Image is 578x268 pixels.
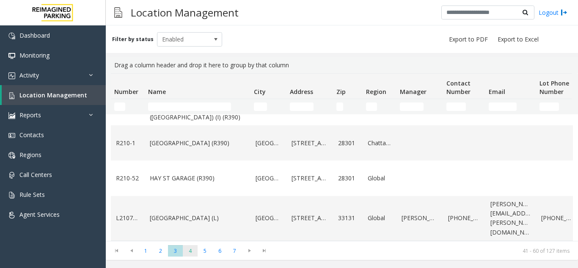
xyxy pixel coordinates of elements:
[8,152,15,159] img: 'icon'
[150,213,245,223] a: [GEOGRAPHIC_DATA] (L)
[338,213,358,223] a: 33131
[539,102,559,111] input: Lot Phone Number Filter
[116,213,140,223] a: L21077700
[257,245,272,257] span: Go to the last page
[256,213,281,223] a: [GEOGRAPHIC_DATA]
[116,138,140,148] a: R210-1
[114,102,125,111] input: Number Filter
[254,102,267,111] input: City Filter
[485,99,536,114] td: Email Filter
[256,138,281,148] a: [GEOGRAPHIC_DATA]
[292,138,328,148] a: [STREET_ADDRESS]
[8,92,15,99] img: 'icon'
[111,99,145,114] td: Number Filter
[368,213,391,223] a: Global
[494,33,542,45] button: Export to Excel
[111,57,573,73] div: Drag a column header and drop it here to group by that column
[449,35,488,44] span: Export to PDF
[126,247,137,254] span: Go to the previous page
[292,174,328,183] a: [STREET_ADDRESS]
[8,132,15,139] img: 'icon'
[124,245,139,257] span: Go to the previous page
[244,247,255,254] span: Go to the next page
[366,102,377,111] input: Region Filter
[109,245,124,257] span: Go to the first page
[150,174,245,183] a: HAY ST GARAGE (R390)
[19,31,50,39] span: Dashboard
[212,245,227,257] span: Page 6
[150,138,245,148] a: [GEOGRAPHIC_DATA] (R390)
[8,72,15,79] img: 'icon'
[338,138,358,148] a: 28301
[227,245,242,257] span: Page 7
[336,102,343,111] input: Zip Filter
[402,213,438,223] a: [PERSON_NAME]
[148,88,166,96] span: Name
[446,33,491,45] button: Export to PDF
[114,88,138,96] span: Number
[286,99,333,114] td: Address Filter
[363,99,396,114] td: Region Filter
[368,138,391,148] a: Chattanooga
[254,88,266,96] span: City
[183,245,198,257] span: Page 4
[19,51,50,59] span: Monitoring
[446,102,466,111] input: Contact Number Filter
[539,79,569,96] span: Lot Phone Number
[338,174,358,183] a: 28301
[333,99,363,114] td: Zip Filter
[145,99,250,114] td: Name Filter
[8,52,15,59] img: 'icon'
[112,36,154,43] label: Filter by status
[19,111,41,119] span: Reports
[396,99,443,114] td: Manager Filter
[168,245,183,257] span: Page 3
[19,71,39,79] span: Activity
[498,35,539,44] span: Export to Excel
[114,2,122,23] img: pageIcon
[157,33,209,46] span: Enabled
[489,102,517,111] input: Email Filter
[443,99,485,114] td: Contact Number Filter
[368,174,391,183] a: Global
[111,247,122,254] span: Go to the first page
[366,88,386,96] span: Region
[8,192,15,199] img: 'icon'
[561,8,567,17] img: logout
[2,85,106,105] a: Location Management
[256,174,281,183] a: [GEOGRAPHIC_DATA]
[259,247,270,254] span: Go to the last page
[448,213,480,223] a: [PHONE_NUMBER]
[292,213,328,223] a: [STREET_ADDRESS]
[153,245,168,257] span: Page 2
[400,102,424,111] input: Manager Filter
[106,73,578,241] div: Data table
[148,102,231,111] input: Name Filter
[19,210,60,218] span: Agent Services
[277,247,570,254] kendo-pager-info: 41 - 60 of 127 items
[19,91,87,99] span: Location Management
[19,151,41,159] span: Regions
[250,99,286,114] td: City Filter
[290,102,314,111] input: Address Filter
[8,212,15,218] img: 'icon'
[8,112,15,119] img: 'icon'
[490,199,531,238] a: [PERSON_NAME][EMAIL_ADDRESS][PERSON_NAME][DOMAIN_NAME]
[446,79,471,96] span: Contact Number
[116,174,140,183] a: R210-52
[198,245,212,257] span: Page 5
[336,88,346,96] span: Zip
[19,131,44,139] span: Contacts
[127,2,243,23] h3: Location Management
[8,33,15,39] img: 'icon'
[290,88,313,96] span: Address
[489,88,505,96] span: Email
[19,191,45,199] span: Rule Sets
[541,213,573,223] a: [PHONE_NUMBER]
[539,8,567,17] a: Logout
[242,245,257,257] span: Go to the next page
[19,171,52,179] span: Call Centers
[400,88,427,96] span: Manager
[8,172,15,179] img: 'icon'
[138,245,153,257] span: Page 1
